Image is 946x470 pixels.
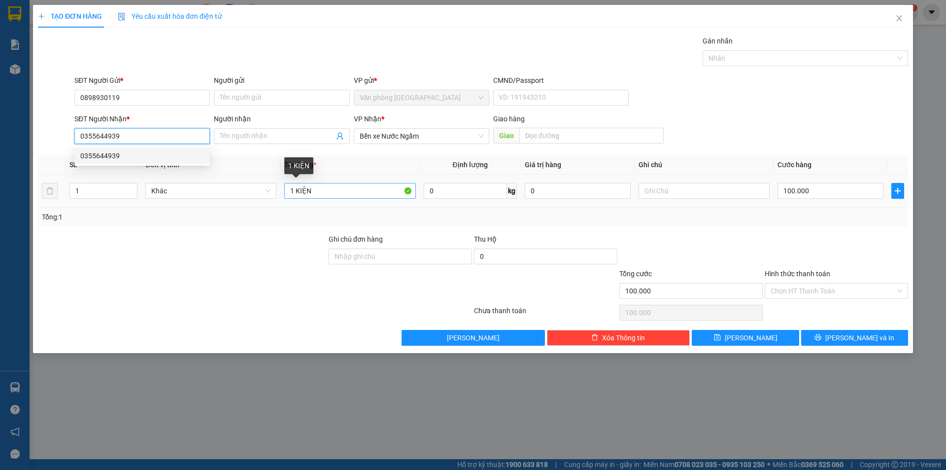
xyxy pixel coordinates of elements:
[284,157,313,174] div: 1 KIỆN
[447,332,500,343] span: [PERSON_NAME]
[493,115,525,123] span: Giao hàng
[692,330,799,346] button: save[PERSON_NAME]
[547,330,690,346] button: deleteXóa Thông tin
[329,235,383,243] label: Ghi chú đơn hàng
[619,270,652,278] span: Tổng cước
[801,330,908,346] button: printer[PERSON_NAME] và In
[777,161,811,169] span: Cước hàng
[602,332,645,343] span: Xóa Thông tin
[725,332,777,343] span: [PERSON_NAME]
[525,183,631,199] input: 0
[765,270,830,278] label: Hình thức thanh toán
[473,305,618,323] div: Chưa thanh toán
[38,12,102,20] span: TẠO ĐƠN HÀNG
[118,12,222,20] span: Yêu cầu xuất hóa đơn điện tử
[402,330,545,346] button: [PERSON_NAME]
[635,155,774,175] th: Ghi chú
[80,150,204,161] div: 0355644939
[336,132,344,140] span: user-add
[42,183,58,199] button: delete
[360,90,483,105] span: Văn phòng Đà Lạt
[354,115,381,123] span: VP Nhận
[895,14,903,22] span: close
[519,128,664,144] input: Dọc đường
[214,113,349,124] div: Người nhận
[151,183,270,198] span: Khác
[38,13,45,20] span: plus
[493,75,629,86] div: CMND/Passport
[714,334,721,342] span: save
[507,183,517,199] span: kg
[69,161,77,169] span: SL
[814,334,821,342] span: printer
[703,37,733,45] label: Gán nhãn
[284,183,415,199] input: VD: Bàn, Ghế
[474,235,497,243] span: Thu Hộ
[639,183,770,199] input: Ghi Chú
[591,334,598,342] span: delete
[360,129,483,144] span: Bến xe Nước Ngầm
[825,332,894,343] span: [PERSON_NAME] và In
[891,183,904,199] button: plus
[118,13,126,21] img: icon
[214,75,349,86] div: Người gửi
[453,161,488,169] span: Định lượng
[42,212,365,222] div: Tổng: 1
[885,5,913,33] button: Close
[329,249,472,264] input: Ghi chú đơn hàng
[74,75,210,86] div: SĐT Người Gửi
[354,75,489,86] div: VP gửi
[892,187,904,195] span: plus
[525,161,561,169] span: Giá trị hàng
[74,148,210,164] div: 0355644939
[493,128,519,144] span: Giao
[74,113,210,124] div: SĐT Người Nhận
